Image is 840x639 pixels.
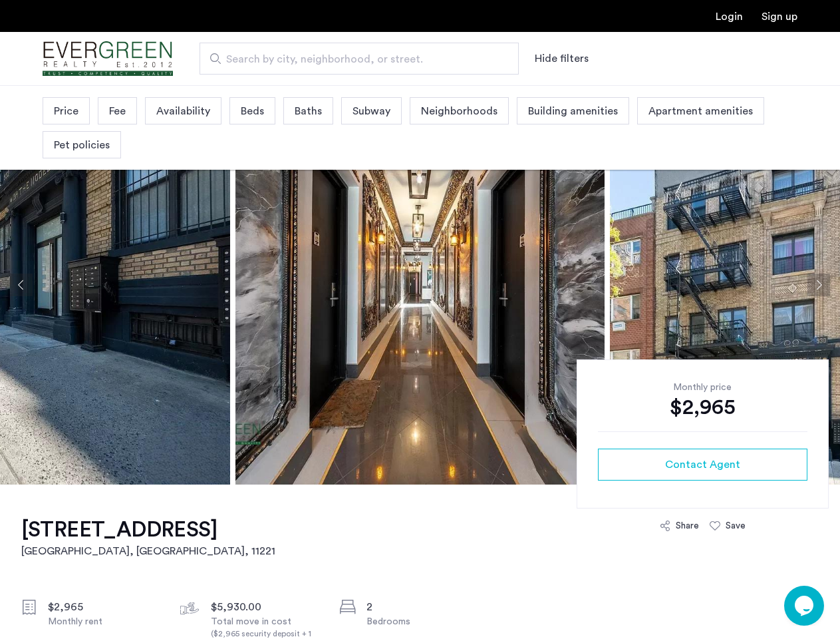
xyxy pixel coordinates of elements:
span: Search by city, neighborhood, or street. [226,51,482,67]
span: Neighborhoods [421,103,497,119]
span: Contact Agent [665,457,740,473]
span: Availability [156,103,210,119]
div: Monthly price [598,381,807,394]
span: Pet policies [54,137,110,153]
span: Baths [295,103,322,119]
div: Share [676,519,699,532]
img: apartment [235,85,605,485]
div: Monthly rent [48,615,160,628]
span: Subway [352,103,390,119]
button: Show or hide filters [535,51,589,67]
span: Building amenities [528,103,618,119]
div: $2,965 [598,394,807,421]
span: Beds [241,103,264,119]
span: Apartment amenities [648,103,753,119]
div: $2,965 [48,599,160,615]
a: Registration [762,11,797,22]
button: button [598,449,807,481]
button: Previous apartment [10,274,33,296]
img: logo [43,34,173,84]
a: Login [716,11,743,22]
div: $5,930.00 [211,599,323,615]
div: Save [726,519,746,532]
a: [STREET_ADDRESS][GEOGRAPHIC_DATA], [GEOGRAPHIC_DATA], 11221 [21,517,275,559]
button: Next apartment [807,274,830,296]
span: Price [54,103,78,119]
input: Apartment Search [200,43,519,75]
h2: [GEOGRAPHIC_DATA], [GEOGRAPHIC_DATA] , 11221 [21,543,275,559]
iframe: chat widget [784,586,827,626]
span: Fee [109,103,126,119]
h1: [STREET_ADDRESS] [21,517,275,543]
a: Cazamio Logo [43,34,173,84]
div: 2 [366,599,478,615]
div: Bedrooms [366,615,478,628]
